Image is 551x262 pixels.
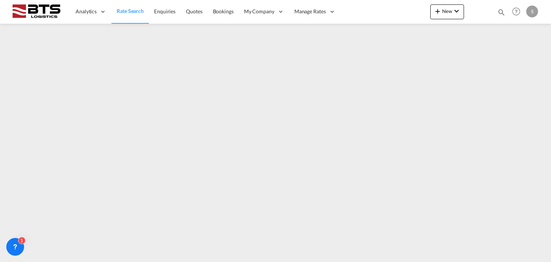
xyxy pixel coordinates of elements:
md-icon: icon-plus 400-fg [433,7,442,16]
span: New [433,8,461,14]
div: S [526,6,538,17]
span: Rate Search [117,8,144,14]
span: Manage Rates [294,8,326,15]
span: Bookings [213,8,234,14]
img: cdcc71d0be7811ed9adfbf939d2aa0e8.png [11,3,61,20]
button: icon-plus 400-fgNewicon-chevron-down [430,4,464,19]
md-icon: icon-chevron-down [452,7,461,16]
span: My Company [244,8,274,15]
div: icon-magnify [497,8,505,19]
span: Analytics [76,8,97,15]
span: Enquiries [154,8,176,14]
md-icon: icon-magnify [497,8,505,16]
span: Help [510,5,522,18]
span: Quotes [186,8,202,14]
div: Help [510,5,526,19]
